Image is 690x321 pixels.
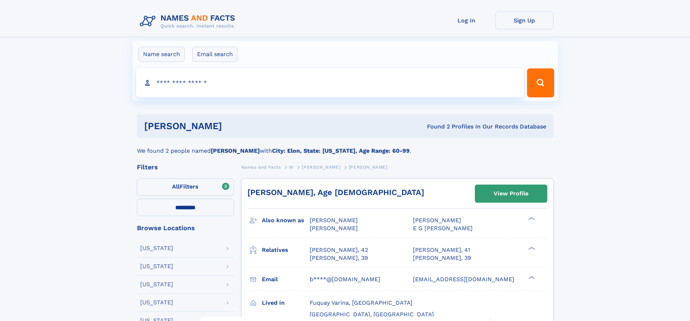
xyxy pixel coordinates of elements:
[140,282,173,287] div: [US_STATE]
[137,138,553,155] div: We found 2 people named with .
[289,165,294,170] span: W
[527,68,554,97] button: Search Button
[262,273,310,286] h3: Email
[413,246,470,254] a: [PERSON_NAME], 41
[302,165,340,170] span: [PERSON_NAME]
[413,254,471,262] a: [PERSON_NAME], 39
[302,162,340,172] a: [PERSON_NAME]
[137,178,234,196] label: Filters
[262,214,310,227] h3: Also known as
[349,165,388,170] span: [PERSON_NAME]
[494,185,528,202] div: View Profile
[262,244,310,256] h3: Relatives
[140,263,173,269] div: [US_STATE]
[527,216,535,221] div: ❯
[310,299,413,306] span: Fuquay Varina, [GEOGRAPHIC_DATA]
[247,188,424,197] a: [PERSON_NAME], Age [DEMOGRAPHIC_DATA]
[289,162,294,172] a: W
[137,225,234,231] div: Browse Locations
[137,164,234,170] div: Filters
[137,12,241,31] img: Logo Names and Facts
[272,147,410,154] b: City: Elon, State: [US_STATE], Age Range: 60-99
[310,217,358,224] span: [PERSON_NAME]
[527,275,535,280] div: ❯
[140,300,173,305] div: [US_STATE]
[211,147,260,154] b: [PERSON_NAME]
[413,217,461,224] span: [PERSON_NAME]
[438,12,495,29] a: Log In
[325,123,546,131] div: Found 2 Profiles In Our Records Database
[144,122,325,131] h1: [PERSON_NAME]
[475,185,547,202] a: View Profile
[192,47,238,62] label: Email search
[136,68,524,97] input: search input
[310,246,368,254] a: [PERSON_NAME], 42
[527,246,535,250] div: ❯
[241,162,281,172] a: Names and Facts
[262,297,310,309] h3: Lived in
[495,12,553,29] a: Sign Up
[310,311,434,318] span: [GEOGRAPHIC_DATA], [GEOGRAPHIC_DATA]
[310,254,368,262] a: [PERSON_NAME], 39
[413,225,473,232] span: E G [PERSON_NAME]
[140,245,173,251] div: [US_STATE]
[138,47,185,62] label: Name search
[172,183,180,190] span: All
[413,276,514,283] span: [EMAIL_ADDRESS][DOMAIN_NAME]
[310,225,358,232] span: [PERSON_NAME]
